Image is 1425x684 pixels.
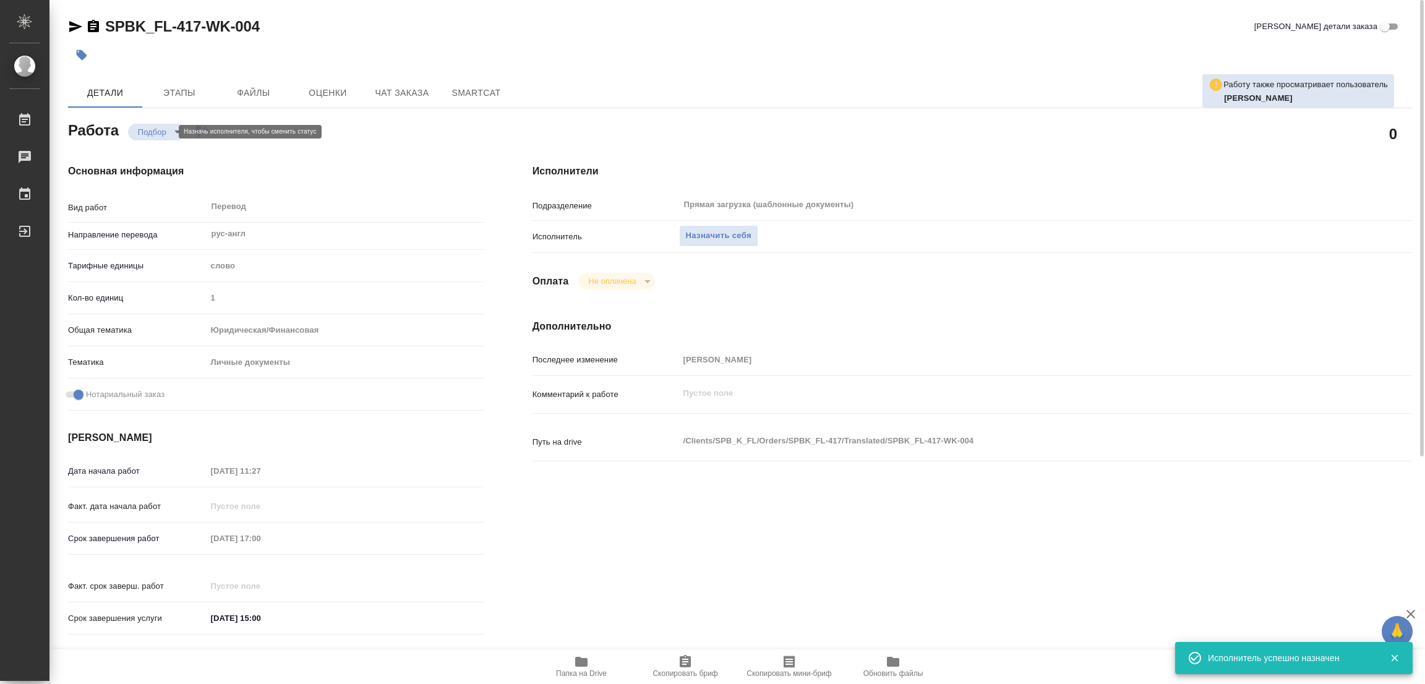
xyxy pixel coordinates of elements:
[1254,20,1377,33] span: [PERSON_NAME] детали заказа
[68,41,95,69] button: Добавить тэг
[68,292,207,304] p: Кол-во единиц
[68,532,207,545] p: Срок завершения работ
[447,85,506,101] span: SmartCat
[633,649,737,684] button: Скопировать бриф
[75,85,135,101] span: Детали
[679,430,1338,451] textarea: /Clients/SPB_K_FL/Orders/SPBK_FL-417/Translated/SPBK_FL-417-WK-004
[737,649,841,684] button: Скопировать мини-бриф
[207,320,483,341] div: Юридическая/Финансовая
[68,202,207,214] p: Вид работ
[68,612,207,625] p: Срок завершения услуги
[68,430,483,445] h4: [PERSON_NAME]
[207,529,315,547] input: Пустое поле
[533,319,1411,334] h4: Дополнительно
[68,580,207,592] p: Факт. срок заверш. работ
[1382,616,1413,647] button: 🙏
[68,500,207,513] p: Факт. дата начала работ
[68,118,119,140] h2: Работа
[679,351,1338,369] input: Пустое поле
[86,388,165,401] span: Нотариальный заказ
[578,273,654,289] div: Подбор
[529,649,633,684] button: Папка на Drive
[298,85,357,101] span: Оценки
[747,669,831,678] span: Скопировать мини-бриф
[68,164,483,179] h4: Основная информация
[224,85,283,101] span: Файлы
[1387,618,1408,644] span: 🙏
[207,352,483,373] div: Личные документы
[533,388,679,401] p: Комментарий к работе
[207,462,315,480] input: Пустое поле
[1382,652,1407,664] button: Закрыть
[68,229,207,241] p: Направление перевода
[68,324,207,336] p: Общая тематика
[533,164,1411,179] h4: Исполнители
[841,649,945,684] button: Обновить файлы
[372,85,432,101] span: Чат заказа
[533,274,569,289] h4: Оплата
[556,669,607,678] span: Папка на Drive
[150,85,209,101] span: Этапы
[68,465,207,477] p: Дата начала работ
[533,231,679,243] p: Исполнитель
[207,577,315,595] input: Пустое поле
[533,200,679,212] p: Подразделение
[533,354,679,366] p: Последнее изменение
[68,19,83,34] button: Скопировать ссылку для ЯМессенджера
[207,255,483,276] div: слово
[105,18,260,35] a: SPBK_FL-417-WK-004
[68,260,207,272] p: Тарифные единицы
[863,669,923,678] span: Обновить файлы
[679,225,758,247] button: Назначить себя
[584,276,640,286] button: Не оплачена
[68,356,207,369] p: Тематика
[207,289,483,307] input: Пустое поле
[1208,652,1371,664] div: Исполнитель успешно назначен
[533,436,679,448] p: Путь на drive
[686,229,751,243] span: Назначить себя
[207,609,315,627] input: ✎ Введи что-нибудь
[1389,123,1397,144] h2: 0
[653,669,717,678] span: Скопировать бриф
[207,497,315,515] input: Пустое поле
[86,19,101,34] button: Скопировать ссылку
[128,124,185,140] div: Подбор
[134,127,170,137] button: Подбор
